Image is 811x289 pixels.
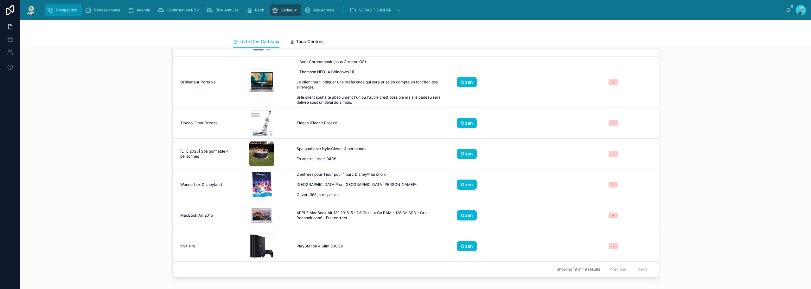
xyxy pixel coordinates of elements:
[137,8,150,13] span: Agenda
[457,77,477,87] a: Open
[303,4,339,16] a: Assurances
[180,244,195,249] span: PS4 Pro
[296,38,324,45] span: Tous Centres
[156,4,203,16] a: Confirmation RDV
[297,146,407,161] span: Spa gonflable Nyle Clever 4 personnes En ventre libre à 349€
[612,182,614,187] div: -
[348,4,404,16] a: NE PAS TOUCHER
[180,182,222,187] span: Wonderbox Disneyland
[83,4,125,16] a: Professionnels
[457,149,477,159] a: Open
[612,243,614,249] div: -
[205,4,243,16] a: RDV Annulés
[180,121,218,126] span: Tineco iFloor Breeze
[180,213,213,218] span: MacBook Air 2015
[126,4,155,16] a: Agenda
[270,4,301,16] a: Cadeaux
[180,80,216,85] span: Ordinateur Portable
[612,79,614,85] div: -
[215,8,239,13] span: RDV Annulés
[313,8,334,13] span: Assurances
[244,4,269,16] a: Rack
[167,8,199,13] span: Confirmation RDV
[457,180,477,190] a: Open
[281,8,297,13] span: Cadeaux
[94,8,120,13] span: Professionnels
[56,8,77,13] span: Prospection
[25,5,37,15] img: App logo
[290,36,324,49] a: Tous Centres
[239,38,279,45] span: Liste Des Cadeaux
[612,151,614,157] div: -
[359,8,392,13] span: NE PAS TOUCHER
[612,213,614,218] div: -
[233,36,279,48] a: Liste Des Cadeaux
[45,4,82,16] a: Prospection
[557,267,600,272] span: Showing 19 of 19 results
[612,120,614,126] div: -
[255,8,264,13] span: Rack
[297,210,449,220] span: APPLE MacBook Air 13" 2015 i5 - 1,6 Ghz - 4 Go RAM - 128 Go SSD - Gris - Reconditionné - Etat cor...
[180,149,241,159] span: [ÉTÉ 2025] Spa gonflable 4 personnes
[297,244,343,249] span: PlayStation 4 Slim 500Go
[297,59,449,105] span: - Acer Chromebook (sous Chrome OS) - Thomson NEO 14 (Windows 11) Le client peut indiquer une préf...
[457,210,477,220] a: Open
[297,172,449,197] span: 2 entrées pour 1 jour pour 1 parc Disney® au choix [GEOGRAPHIC_DATA]® ou [GEOGRAPHIC_DATA][PERSON...
[297,121,337,126] span: Tineco iFloor 3 Breeze
[42,3,786,17] div: scrollable content
[457,241,477,251] a: Open
[457,118,477,128] a: Open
